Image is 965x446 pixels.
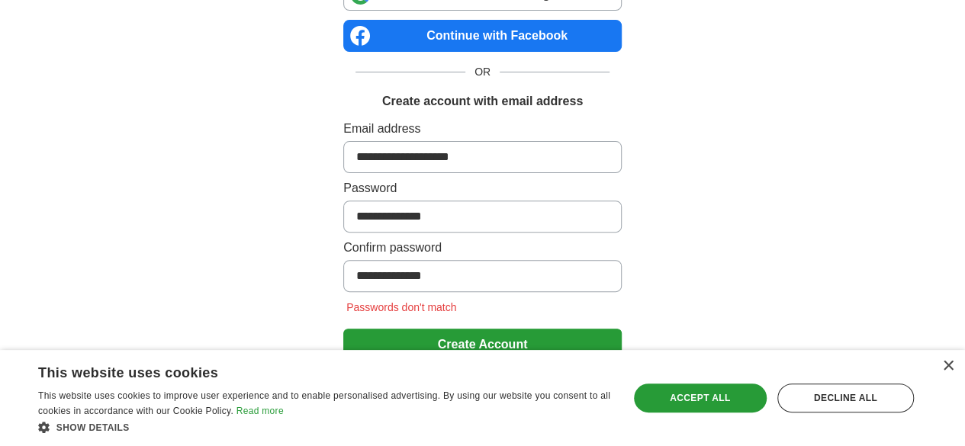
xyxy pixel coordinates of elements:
[343,20,622,52] a: Continue with Facebook
[942,361,954,372] div: Close
[343,301,459,313] span: Passwords don't match
[343,239,622,257] label: Confirm password
[777,383,914,412] div: Decline all
[343,329,622,361] button: Create Account
[56,422,130,433] span: Show details
[634,383,767,412] div: Accept all
[236,406,284,416] a: Read more, opens a new window
[382,92,583,111] h1: Create account with email address
[38,390,610,416] span: This website uses cookies to improve user experience and to enable personalised advertising. By u...
[343,179,622,197] label: Password
[38,419,611,435] div: Show details
[38,359,573,382] div: This website uses cookies
[465,64,500,80] span: OR
[343,120,622,138] label: Email address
